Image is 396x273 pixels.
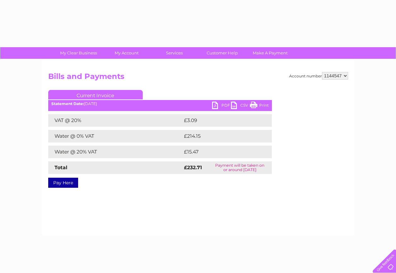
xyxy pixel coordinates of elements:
[48,102,272,106] div: [DATE]
[231,102,250,111] a: CSV
[212,102,231,111] a: PDF
[208,161,272,174] td: Payment will be taken on or around [DATE]
[48,178,78,188] a: Pay Here
[53,47,105,59] a: My Clear Business
[100,47,152,59] a: My Account
[196,47,248,59] a: Customer Help
[48,90,143,99] a: Current Invoice
[289,72,348,80] div: Account number
[48,146,182,158] td: Water @ 20% VAT
[182,114,257,127] td: £3.09
[244,47,296,59] a: Make A Payment
[250,102,269,111] a: Print
[182,146,258,158] td: £15.47
[182,130,260,142] td: £214.15
[55,164,67,170] strong: Total
[148,47,200,59] a: Services
[184,164,202,170] strong: £232.71
[51,101,84,106] b: Statement Date:
[48,130,182,142] td: Water @ 0% VAT
[48,114,182,127] td: VAT @ 20%
[48,72,348,84] h2: Bills and Payments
